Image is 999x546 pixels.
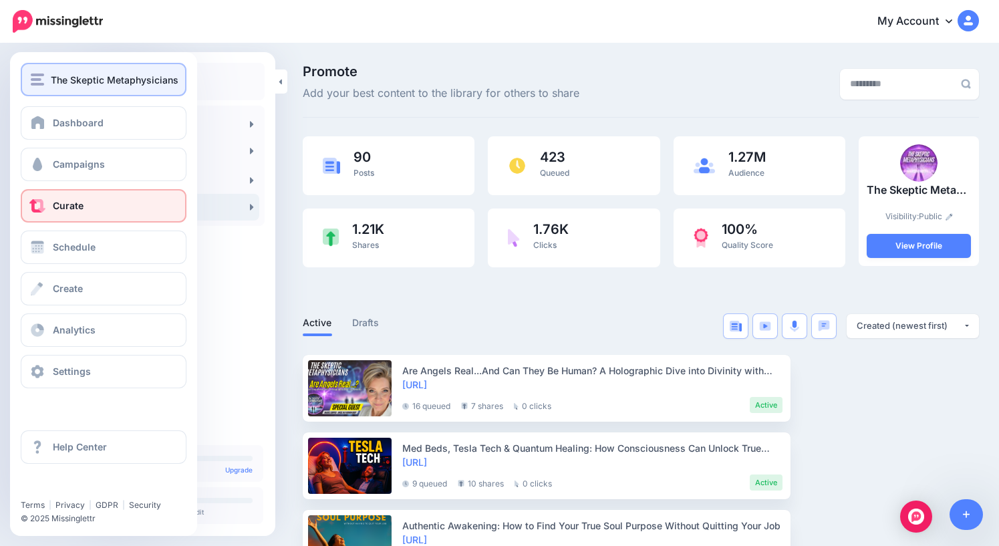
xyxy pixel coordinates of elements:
a: Settings [21,355,186,388]
li: 7 shares [461,397,503,413]
a: Terms [21,500,45,510]
img: pointer-grey.png [514,403,519,410]
span: 100% [722,223,773,236]
span: | [89,500,92,510]
a: GDPR [96,500,118,510]
a: Public [919,211,953,221]
span: Dashboard [53,117,104,128]
a: [URL] [402,534,427,545]
img: share-grey.png [458,480,464,487]
img: video-blue.png [759,321,771,331]
img: users-blue.png [694,158,715,174]
img: microphone.png [790,320,799,332]
iframe: Twitter Follow Button [21,481,124,494]
span: Queued [540,168,569,178]
span: Help Center [53,441,107,452]
span: Quality Score [722,240,773,250]
a: Active [303,315,332,331]
span: Audience [728,168,764,178]
span: 90 [353,150,374,164]
li: 9 queued [402,474,447,491]
img: pointer-purple.png [508,229,520,247]
div: Authentic Awakening: How to Find Your True Soul Purpose Without Quitting Your Job [402,519,782,533]
a: Drafts [352,315,380,331]
span: Clicks [533,240,557,250]
li: 16 queued [402,397,450,413]
img: chat-square-blue.png [818,320,830,331]
a: Analytics [21,313,186,347]
span: Posts [353,168,374,178]
span: 1.76K [533,223,569,236]
a: Help Center [21,430,186,464]
span: Promote [303,65,579,78]
button: The Skeptic Metaphysicians [21,63,186,96]
span: | [49,500,51,510]
a: Security [129,500,161,510]
div: Created (newest first) [857,319,963,332]
img: Missinglettr [13,10,103,33]
a: [URL] [402,379,427,390]
li: Active [750,474,782,491]
a: Dashboard [21,106,186,140]
span: 1.27M [728,150,766,164]
img: share-green.png [323,229,339,247]
p: Visibility: [867,210,971,223]
span: Analytics [53,324,96,335]
span: The Skeptic Metaphysicians [51,72,178,88]
div: Med Beds, Tesla Tech & Quantum Healing: How Consciousness Can Unlock True Wellness [402,441,782,455]
a: [URL] [402,456,427,468]
img: article-blue.png [730,321,742,331]
li: Active [750,397,782,413]
img: menu.png [31,74,44,86]
span: Shares [352,240,379,250]
span: Add your best content to the library for others to share [303,85,579,102]
a: Schedule [21,231,186,264]
img: clock-grey-darker.png [402,481,409,487]
li: 10 shares [458,474,504,491]
span: Campaigns [53,158,105,170]
a: Create [21,272,186,305]
span: Settings [53,366,91,377]
a: View Profile [867,234,971,258]
span: Schedule [53,241,96,253]
img: pointer-grey.png [515,481,519,487]
p: The Skeptic Metaphysicians [867,182,971,199]
span: 423 [540,150,569,164]
img: share-grey.png [461,402,468,410]
a: My Account [864,5,979,38]
span: Create [53,283,83,294]
img: article-blue.png [323,158,340,173]
img: prize-red.png [694,228,708,248]
div: Are Angels Real...And Can They Be Human? A Holographic Dive into Divinity with [PERSON_NAME] [402,364,782,378]
span: Curate [53,200,84,211]
a: Campaigns [21,148,186,181]
li: © 2025 Missinglettr [21,512,196,525]
img: search-grey-6.png [961,79,971,89]
li: 0 clicks [515,474,552,491]
span: 1.21K [352,223,384,236]
img: 398694559_755142363325592_1851666557881600205_n-bsa141941_thumb.jpg [900,144,938,182]
div: Open Intercom Messenger [900,501,932,533]
img: pencil.png [946,213,953,221]
a: Privacy [55,500,85,510]
button: Created (newest first) [847,314,979,338]
img: clock.png [508,156,527,175]
span: | [122,500,125,510]
li: 0 clicks [514,397,551,413]
img: clock-grey-darker.png [402,403,409,410]
a: Curate [21,189,186,223]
